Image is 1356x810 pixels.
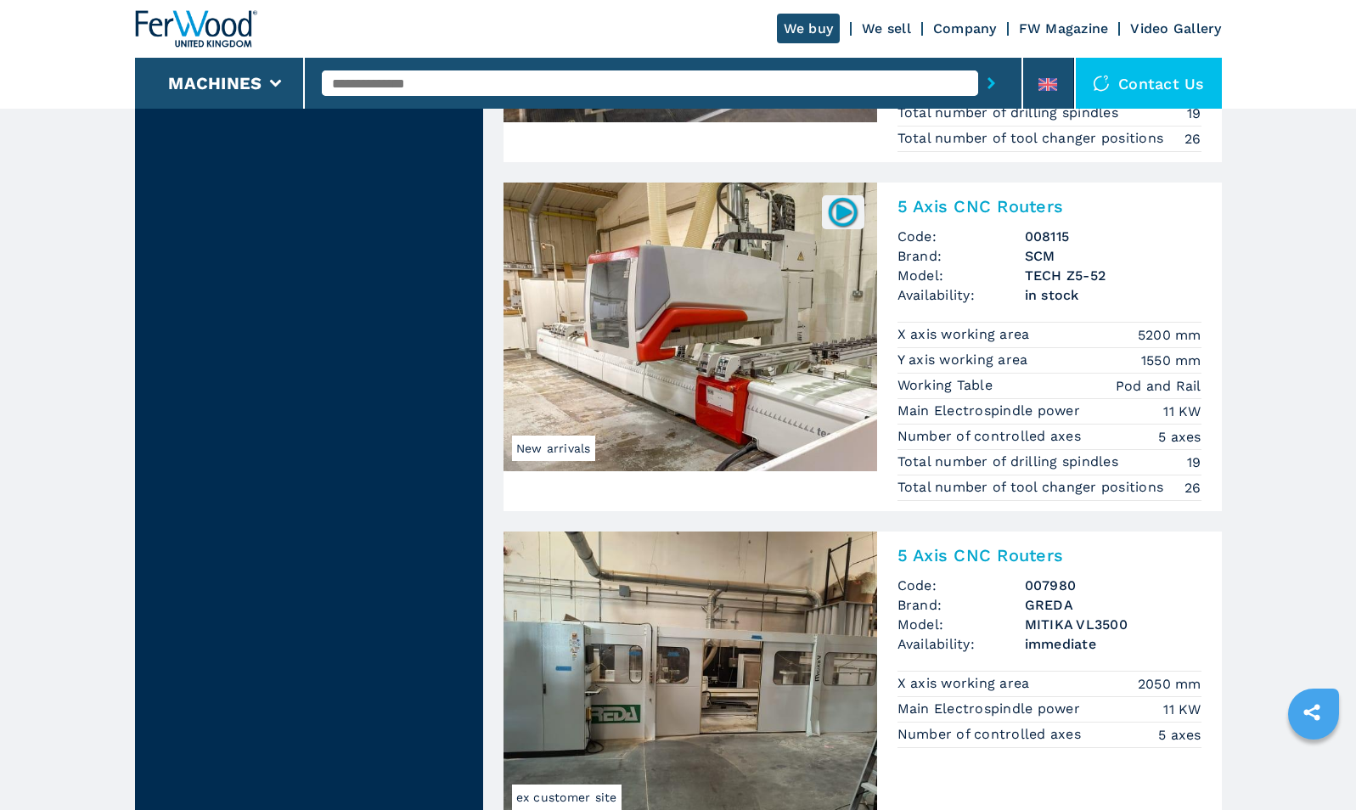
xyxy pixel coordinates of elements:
img: Contact us [1093,75,1110,92]
img: 5 Axis CNC Routers SCM TECH Z5-52 [504,183,877,471]
div: Contact us [1076,58,1222,109]
h2: 5 Axis CNC Routers [897,196,1201,217]
p: Total number of drilling spindles [897,104,1123,122]
p: Total number of tool changer positions [897,478,1168,497]
em: 19 [1187,104,1201,123]
p: Main Electrospindle power [897,700,1085,718]
em: 2050 mm [1138,674,1201,694]
span: Availability: [897,285,1025,305]
button: Machines [168,73,262,93]
h3: TECH Z5-52 [1025,266,1201,285]
a: We sell [862,20,911,37]
em: 5 axes [1158,427,1201,447]
a: Video Gallery [1130,20,1221,37]
em: 26 [1184,478,1201,498]
em: 5 axes [1158,725,1201,745]
iframe: Chat [1284,734,1343,797]
span: Model: [897,266,1025,285]
a: 5 Axis CNC Routers SCM TECH Z5-52New arrivals0081155 Axis CNC RoutersCode:008115Brand:SCMModel:TE... [504,183,1222,511]
h3: SCM [1025,246,1201,266]
em: 11 KW [1163,700,1201,719]
img: Ferwood [135,10,257,48]
em: 11 KW [1163,402,1201,421]
a: FW Magazine [1019,20,1109,37]
em: 1550 mm [1141,351,1201,370]
p: X axis working area [897,325,1034,344]
p: Total number of drilling spindles [897,453,1123,471]
h3: 008115 [1025,227,1201,246]
img: 008115 [826,195,859,228]
p: Number of controlled axes [897,725,1086,744]
p: Y axis working area [897,351,1032,369]
h3: 007980 [1025,576,1201,595]
span: Brand: [897,246,1025,266]
span: Brand: [897,595,1025,615]
span: Code: [897,576,1025,595]
em: 19 [1187,453,1201,472]
span: immediate [1025,634,1201,654]
a: Company [933,20,997,37]
span: New arrivals [512,436,595,461]
span: Model: [897,615,1025,634]
span: Code: [897,227,1025,246]
p: Number of controlled axes [897,427,1086,446]
p: X axis working area [897,674,1034,693]
span: in stock [1025,285,1201,305]
em: 5200 mm [1138,325,1201,345]
span: Availability: [897,634,1025,654]
h2: 5 Axis CNC Routers [897,545,1201,565]
p: Total number of tool changer positions [897,129,1168,148]
p: Working Table [897,376,998,395]
em: 26 [1184,129,1201,149]
a: sharethis [1291,691,1333,734]
a: We buy [777,14,841,43]
button: submit-button [978,64,1004,103]
h3: MITIKA VL3500 [1025,615,1201,634]
em: Pod and Rail [1116,376,1201,396]
p: Main Electrospindle power [897,402,1085,420]
h3: GREDA [1025,595,1201,615]
span: ex customer site [512,785,622,810]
